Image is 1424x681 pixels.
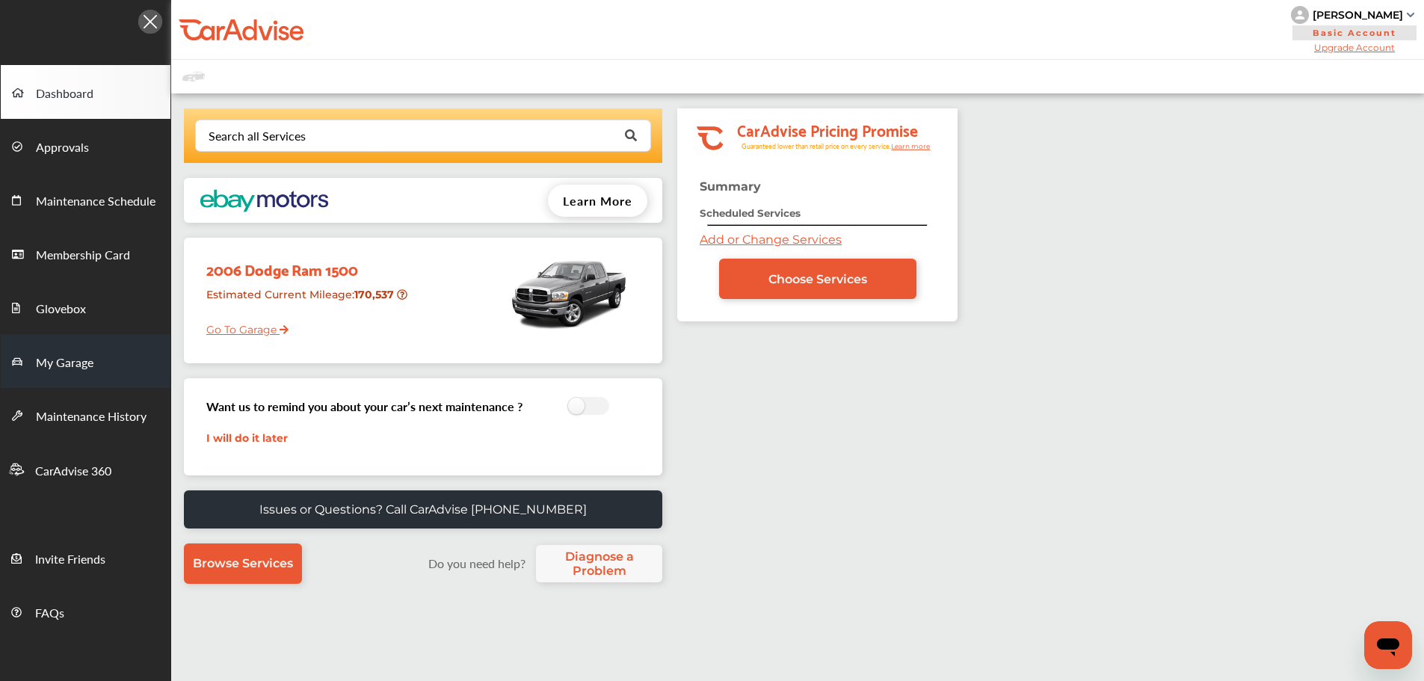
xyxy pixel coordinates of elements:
strong: Scheduled Services [700,207,801,219]
div: 2006 Dodge Ram 1500 [195,245,414,282]
strong: Summary [700,179,761,194]
span: Learn More [563,192,632,209]
a: Choose Services [719,259,916,299]
img: mobile_3265_st0640_046.jpg [505,245,632,342]
a: Dashboard [1,65,170,119]
a: Maintenance History [1,388,170,442]
span: Diagnose a Problem [543,549,655,578]
span: Basic Account [1292,25,1417,40]
span: Maintenance History [36,407,147,427]
a: I will do it later [206,431,288,445]
p: Issues or Questions? Call CarAdvise [PHONE_NUMBER] [259,502,587,517]
div: [PERSON_NAME] [1313,8,1403,22]
a: Maintenance Schedule [1,173,170,227]
a: Glovebox [1,280,170,334]
a: Issues or Questions? Call CarAdvise [PHONE_NUMBER] [184,490,662,529]
div: Estimated Current Mileage : [195,282,414,320]
img: Icon.5fd9dcc7.svg [138,10,162,34]
tspan: Learn more [891,142,931,150]
span: Browse Services [193,556,293,570]
span: Dashboard [36,84,93,104]
span: Choose Services [768,272,867,286]
iframe: Button to launch messaging window [1364,621,1412,669]
span: Approvals [36,138,89,158]
tspan: CarAdvise Pricing Promise [737,116,918,143]
span: Maintenance Schedule [36,192,155,212]
span: Invite Friends [35,550,105,570]
div: Search all Services [209,130,306,142]
img: sCxJUJ+qAmfqhQGDUl18vwLg4ZYJ6CxN7XmbOMBAAAAAElFTkSuQmCC [1407,13,1414,17]
span: Upgrade Account [1291,42,1418,53]
a: Membership Card [1,227,170,280]
a: Browse Services [184,543,302,584]
h3: Want us to remind you about your car’s next maintenance ? [206,398,523,415]
a: Add or Change Services [700,232,842,247]
span: Glovebox [36,300,86,319]
span: CarAdvise 360 [35,462,111,481]
img: knH8PDtVvWoAbQRylUukY18CTiRevjo20fAtgn5MLBQj4uumYvk2MzTtcAIzfGAtb1XOLVMAvhLuqoNAbL4reqehy0jehNKdM... [1291,6,1309,24]
a: Diagnose a Problem [536,545,662,582]
strong: 170,537 [354,288,397,301]
label: Do you need help? [421,555,532,572]
span: FAQs [35,604,64,623]
span: Membership Card [36,246,130,265]
a: Approvals [1,119,170,173]
span: My Garage [36,354,93,373]
tspan: Guaranteed lower than retail price on every service. [742,141,891,151]
img: placeholder_car.fcab19be.svg [182,67,205,86]
a: My Garage [1,334,170,388]
a: Go To Garage [195,312,289,340]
